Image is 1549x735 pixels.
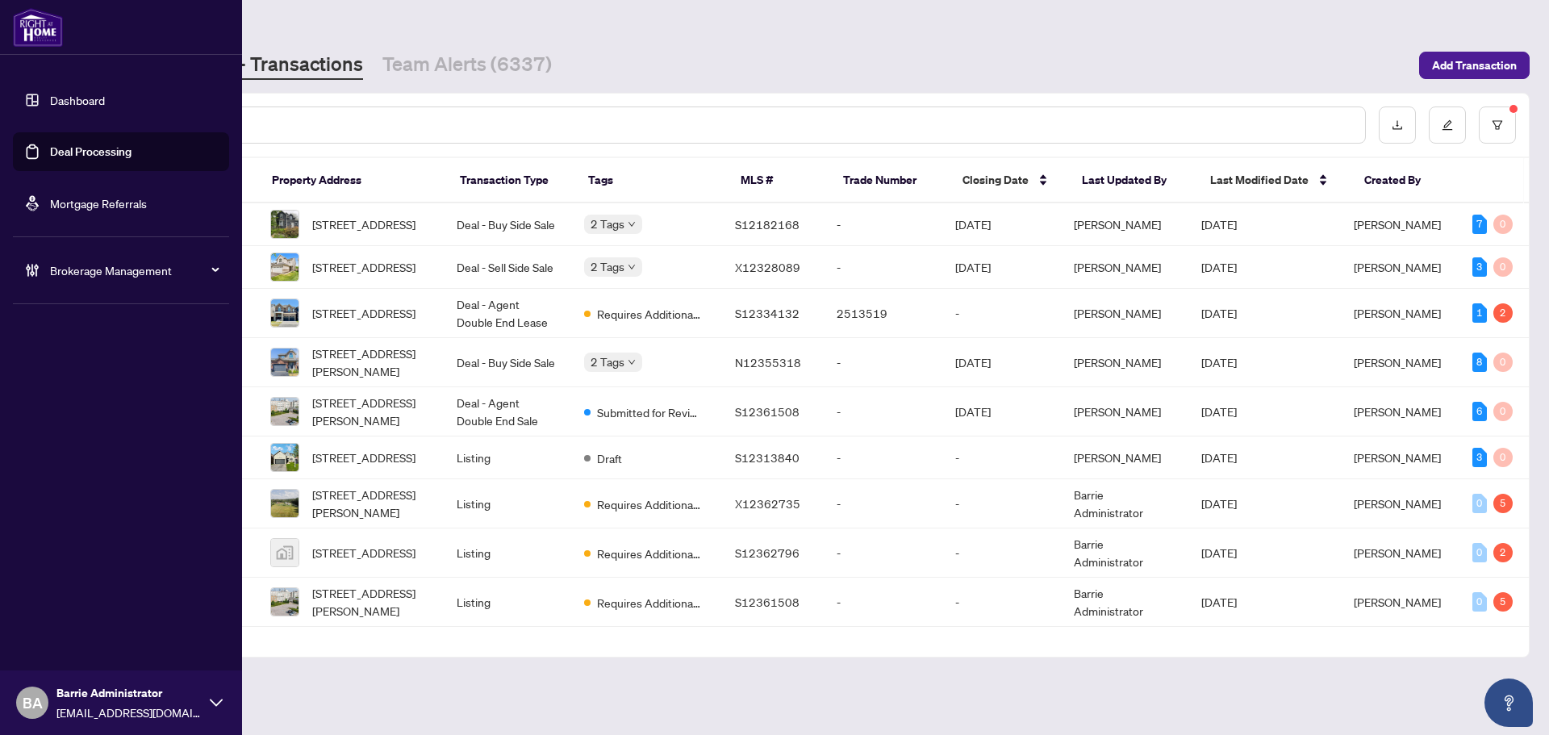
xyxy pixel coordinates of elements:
img: thumbnail-img [271,299,299,327]
div: 0 [1472,543,1487,562]
div: 6 [1472,402,1487,421]
div: 8 [1472,353,1487,372]
span: [DATE] [1201,496,1237,511]
span: edit [1442,119,1453,131]
img: thumbnail-img [271,490,299,517]
span: [STREET_ADDRESS][PERSON_NAME] [312,584,431,620]
span: [DATE] [1201,355,1237,370]
th: Tags [575,158,728,203]
img: thumbnail-img [271,539,299,566]
span: [STREET_ADDRESS][PERSON_NAME] [312,345,431,380]
img: thumbnail-img [271,588,299,616]
span: S12334132 [735,306,800,320]
td: [PERSON_NAME] [1061,289,1188,338]
button: Add Transaction [1419,52,1530,79]
span: S12361508 [735,404,800,419]
span: [PERSON_NAME] [1354,450,1441,465]
span: S12313840 [735,450,800,465]
td: Barrie Administrator [1061,479,1188,528]
button: Open asap [1484,679,1533,727]
span: down [628,358,636,366]
span: filter [1492,119,1503,131]
span: X12362735 [735,496,800,511]
button: filter [1479,106,1516,144]
span: Brokerage Management [50,261,218,279]
td: - [824,528,942,578]
span: down [628,220,636,228]
div: 5 [1493,494,1513,513]
span: [DATE] [1201,306,1237,320]
span: Requires Additional Docs [597,495,702,513]
a: Dashboard [50,93,105,107]
img: thumbnail-img [271,211,299,238]
th: Transaction Type [447,158,575,203]
span: Submitted for Review [597,403,702,421]
td: Barrie Administrator [1061,578,1188,627]
div: 0 [1472,494,1487,513]
td: - [942,578,1061,627]
td: Listing [444,436,571,479]
td: - [942,289,1061,338]
span: [PERSON_NAME] [1354,404,1441,419]
a: Mortgage Referrals [50,196,147,211]
span: [STREET_ADDRESS][PERSON_NAME] [312,394,431,429]
span: [STREET_ADDRESS] [312,544,415,562]
div: 0 [1493,257,1513,277]
td: - [824,436,942,479]
td: - [942,479,1061,528]
span: S12362796 [735,545,800,560]
span: Barrie Administrator [56,684,202,702]
span: [DATE] [1201,450,1237,465]
button: edit [1429,106,1466,144]
th: Last Updated By [1069,158,1197,203]
span: Last Modified Date [1210,171,1309,189]
td: 2513519 [824,289,942,338]
td: [PERSON_NAME] [1061,436,1188,479]
td: [PERSON_NAME] [1061,246,1188,289]
div: 2 [1493,303,1513,323]
span: 2 Tags [591,215,624,233]
td: - [824,246,942,289]
img: thumbnail-img [271,444,299,471]
span: Requires Additional Docs [597,545,702,562]
span: Draft [597,449,622,467]
td: - [824,387,942,436]
span: 2 Tags [591,353,624,371]
button: download [1379,106,1416,144]
div: 0 [1493,402,1513,421]
span: [PERSON_NAME] [1354,306,1441,320]
span: S12182168 [735,217,800,232]
span: [STREET_ADDRESS][PERSON_NAME] [312,486,431,521]
span: [PERSON_NAME] [1354,545,1441,560]
span: [STREET_ADDRESS] [312,449,415,466]
div: 3 [1472,257,1487,277]
a: Team Alerts (6337) [382,51,552,80]
td: Listing [444,528,571,578]
span: N12355318 [735,355,801,370]
td: Barrie Administrator [1061,528,1188,578]
span: Requires Additional Docs [597,305,702,323]
td: Deal - Buy Side Sale [444,203,571,246]
div: 0 [1472,592,1487,612]
td: [PERSON_NAME] [1061,387,1188,436]
img: logo [13,8,63,47]
span: [PERSON_NAME] [1354,217,1441,232]
td: - [824,203,942,246]
td: Deal - Sell Side Sale [444,246,571,289]
th: Last Modified Date [1197,158,1351,203]
span: [STREET_ADDRESS] [312,304,415,322]
div: 0 [1493,448,1513,467]
td: [DATE] [942,203,1061,246]
span: BA [23,691,43,714]
span: download [1392,119,1403,131]
th: Property Address [259,158,447,203]
td: - [942,436,1061,479]
div: 1 [1472,303,1487,323]
td: - [942,528,1061,578]
span: Requires Additional Docs [597,594,702,612]
span: [PERSON_NAME] [1354,355,1441,370]
span: down [628,263,636,271]
span: [STREET_ADDRESS] [312,258,415,276]
img: thumbnail-img [271,253,299,281]
td: - [824,338,942,387]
